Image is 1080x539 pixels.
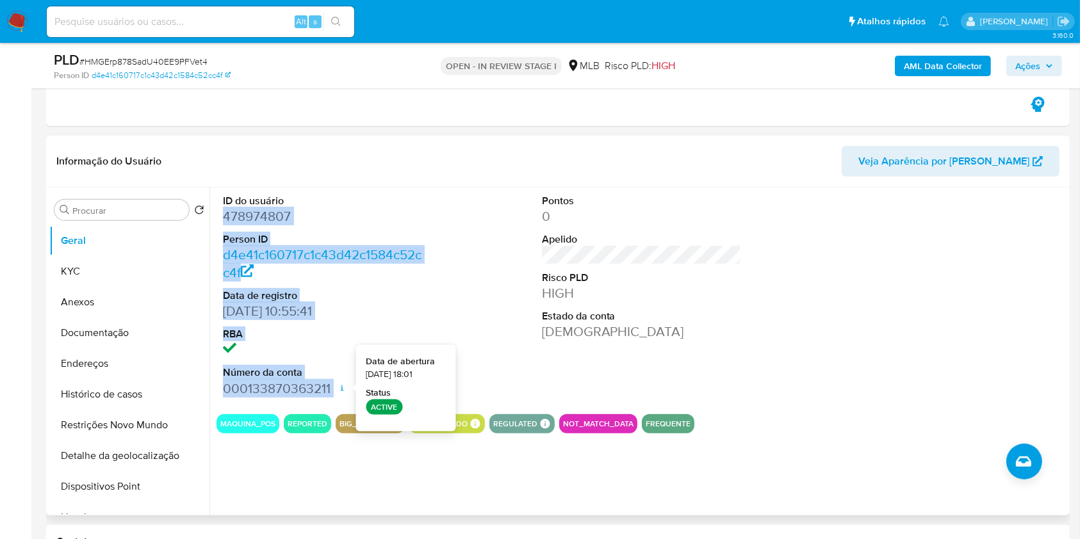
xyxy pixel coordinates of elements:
[567,59,600,73] div: MLB
[223,232,423,246] dt: Person ID
[1057,15,1070,28] a: Sair
[651,58,675,73] span: HIGH
[223,327,423,341] dt: RBA
[54,49,79,70] b: PLD
[323,13,349,31] button: search-icon
[54,70,89,81] b: Person ID
[223,289,423,303] dt: Data de registro
[72,205,184,216] input: Procurar
[1006,56,1062,76] button: Ações
[542,323,742,341] dd: [DEMOGRAPHIC_DATA]
[542,207,742,225] dd: 0
[366,355,436,368] strong: Data de abertura
[542,232,742,246] dt: Apelido
[223,207,423,225] dd: 478974807
[313,15,317,28] span: s
[895,56,991,76] button: AML Data Collector
[49,287,209,318] button: Anexos
[904,56,982,76] b: AML Data Collector
[223,302,423,320] dd: [DATE] 10:55:41
[47,13,354,30] input: Pesquise usuários ou casos...
[49,379,209,410] button: Histórico de casos
[223,380,423,398] dd: 000133870363211
[938,16,949,27] a: Notificações
[223,245,421,282] a: d4e41c160717c1c43d42c1584c52cc4f
[542,271,742,285] dt: Risco PLD
[49,440,209,471] button: Detalhe da geolocalização
[49,225,209,256] button: Geral
[366,367,413,380] span: [DATE] 18:01
[223,366,423,380] dt: Número da conta
[542,194,742,208] dt: Pontos
[980,15,1052,28] p: lucas.barboza@mercadolivre.com
[858,146,1029,177] span: Veja Aparência por [PERSON_NAME]
[366,387,391,399] strong: Status
[1015,56,1040,76] span: Ações
[542,309,742,323] dt: Estado da conta
[49,318,209,348] button: Documentação
[49,256,209,287] button: KYC
[194,205,204,219] button: Retornar ao pedido padrão
[842,146,1060,177] button: Veja Aparência por [PERSON_NAME]
[605,59,675,73] span: Risco PLD:
[366,399,403,415] p: ACTIVE
[542,284,742,302] dd: HIGH
[441,57,562,75] p: OPEN - IN REVIEW STAGE I
[49,471,209,502] button: Dispositivos Point
[223,194,423,208] dt: ID do usuário
[60,205,70,215] button: Procurar
[49,502,209,533] button: Lista Interna
[92,70,231,81] a: d4e41c160717c1c43d42c1584c52cc4f
[1052,30,1074,40] span: 3.160.0
[49,410,209,440] button: Restrições Novo Mundo
[857,15,926,28] span: Atalhos rápidos
[49,348,209,379] button: Endereços
[79,55,208,68] span: # HMGErp878SadU40EE9PFVet4
[296,15,306,28] span: Alt
[56,155,161,168] h1: Informação do Usuário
